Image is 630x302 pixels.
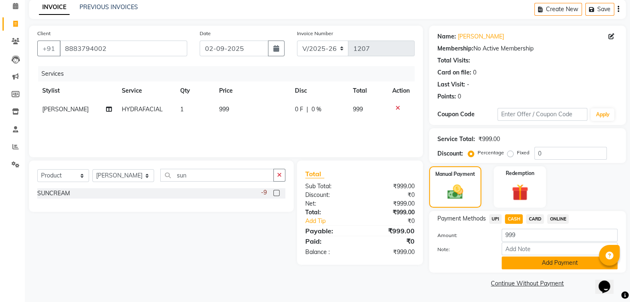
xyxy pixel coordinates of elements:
label: Invoice Number [297,30,333,37]
div: Discount: [299,191,360,199]
button: Apply [591,108,614,121]
div: Net: [299,199,360,208]
div: Points: [437,92,456,101]
a: [PERSON_NAME] [458,32,504,41]
div: 0 [458,92,461,101]
div: ₹0 [360,191,421,199]
span: ONLINE [547,214,569,224]
div: Paid: [299,236,360,246]
div: - [467,80,469,89]
span: 0 F [295,105,303,114]
label: Redemption [506,170,534,177]
a: Continue Without Payment [431,279,624,288]
div: Total Visits: [437,56,470,65]
label: Fixed [517,149,529,156]
div: Coupon Code [437,110,497,119]
div: SUNCREAM [37,189,70,198]
button: Create New [534,3,582,16]
div: ₹999.00 [360,208,421,217]
th: Service [117,81,175,100]
th: Action [387,81,415,100]
span: CARD [526,214,544,224]
label: Date [200,30,211,37]
div: Membership: [437,44,473,53]
span: [PERSON_NAME] [42,105,89,113]
div: ₹999.00 [360,182,421,191]
th: Qty [175,81,214,100]
input: Search or Scan [160,169,273,182]
label: Note: [431,246,495,253]
div: Balance : [299,248,360,256]
label: Amount: [431,232,495,239]
div: ₹999.00 [360,226,421,236]
div: ₹999.00 [360,199,421,208]
input: Amount [502,229,618,242]
span: 0 % [311,105,321,114]
th: Price [214,81,290,100]
div: Card on file: [437,68,471,77]
span: UPI [489,214,502,224]
div: Last Visit: [437,80,465,89]
span: Total [305,170,324,178]
div: ₹999.00 [478,135,500,144]
span: | [307,105,308,114]
span: 1 [180,105,183,113]
div: Payable: [299,226,360,236]
span: 999 [353,105,363,113]
div: ₹0 [370,217,420,225]
span: Payment Methods [437,214,486,223]
th: Total [348,81,387,100]
img: _gift.svg [507,182,533,203]
div: Total: [299,208,360,217]
span: CASH [505,214,523,224]
div: Service Total: [437,135,475,144]
div: Services [38,66,421,81]
th: Disc [290,81,348,100]
img: _cash.svg [442,183,468,201]
input: Add Note [502,242,618,255]
a: PREVIOUS INVOICES [80,3,138,11]
iframe: chat widget [595,269,622,294]
input: Search by Name/Mobile/Email/Code [60,41,187,56]
div: ₹0 [360,236,421,246]
button: Add Payment [502,256,618,269]
div: ₹999.00 [360,248,421,256]
input: Enter Offer / Coupon Code [497,108,588,121]
div: Discount: [437,149,463,158]
div: No Active Membership [437,44,618,53]
button: +91 [37,41,60,56]
th: Stylist [37,81,117,100]
span: 999 [219,105,229,113]
div: 0 [473,68,476,77]
label: Percentage [478,149,504,156]
label: Client [37,30,51,37]
a: Add Tip [299,217,370,225]
button: Save [585,3,614,16]
label: Manual Payment [435,170,475,178]
span: -9 [261,188,267,197]
div: Sub Total: [299,182,360,191]
span: HYDRAFACIAL [122,105,163,113]
div: Name: [437,32,456,41]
